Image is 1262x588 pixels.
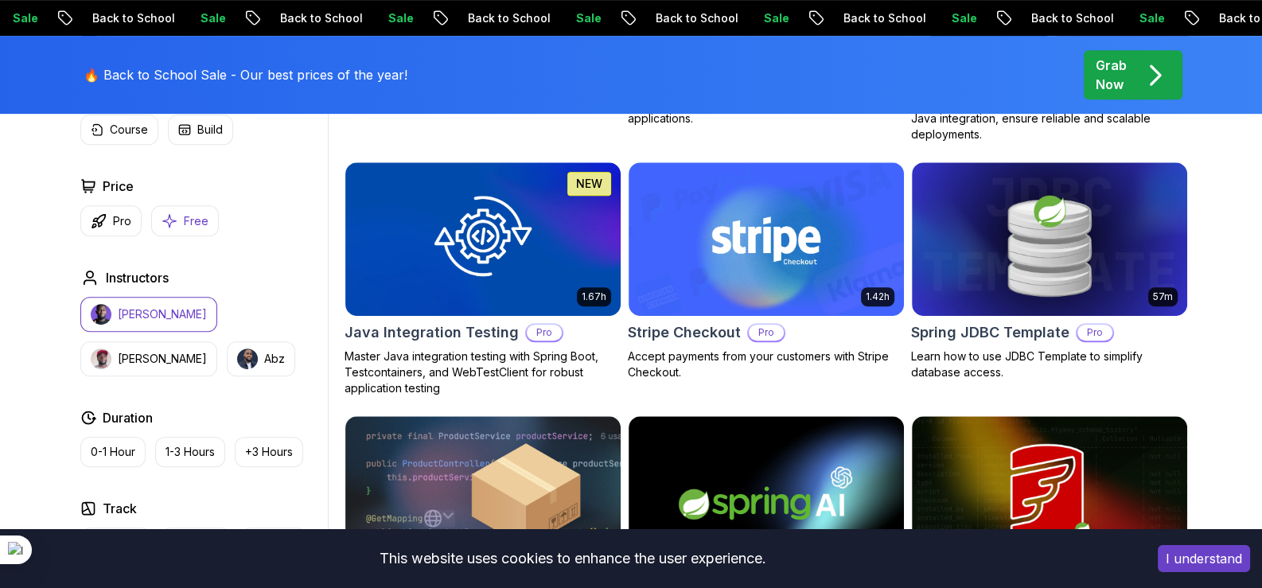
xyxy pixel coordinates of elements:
[91,444,135,460] p: 0-1 Hour
[80,205,142,236] button: Pro
[106,268,169,287] h2: Instructors
[561,10,612,26] p: Sale
[373,10,424,26] p: Sale
[245,444,293,460] p: +3 Hours
[345,349,621,396] p: Master Java integration testing with Spring Boot, Testcontainers, and WebTestClient for robust ap...
[1096,56,1127,94] p: Grab Now
[185,10,236,26] p: Sale
[103,408,153,427] h2: Duration
[155,437,225,467] button: 1-3 Hours
[151,205,219,236] button: Free
[629,416,904,570] img: Spring AI card
[1153,290,1173,303] p: 57m
[91,304,111,325] img: instructor img
[912,416,1187,570] img: Flyway and Spring Boot card
[629,162,904,317] img: Stripe Checkout card
[911,349,1188,380] p: Learn how to use JDBC Template to simplify database access.
[1077,325,1112,341] p: Pro
[12,541,1134,576] div: This website uses cookies to enhance the user experience.
[628,162,905,381] a: Stripe Checkout card1.42hStripe CheckoutProAccept payments from your customers with Stripe Checkout.
[166,444,215,460] p: 1-3 Hours
[345,162,621,397] a: Java Integration Testing card1.67hNEWJava Integration TestingProMaster Java integration testing w...
[240,528,307,558] button: Dev Ops
[345,321,519,344] h2: Java Integration Testing
[118,351,207,367] p: [PERSON_NAME]
[628,349,905,380] p: Accept payments from your customers with Stripe Checkout.
[103,177,134,196] h2: Price
[264,351,285,367] p: Abz
[937,10,987,26] p: Sale
[77,10,185,26] p: Back to School
[80,528,151,558] button: Front End
[113,213,131,229] p: Pro
[237,349,258,369] img: instructor img
[749,325,784,341] p: Pro
[453,10,561,26] p: Back to School
[828,10,937,26] p: Back to School
[1016,10,1124,26] p: Back to School
[749,10,800,26] p: Sale
[527,325,562,341] p: Pro
[911,321,1069,344] h2: Spring JDBC Template
[118,306,207,322] p: [PERSON_NAME]
[345,416,621,570] img: Spring Boot Product API card
[161,528,231,558] button: Back End
[235,437,303,467] button: +3 Hours
[80,437,146,467] button: 0-1 Hour
[84,65,407,84] p: 🔥 Back to School Sale - Our best prices of the year!
[80,115,158,145] button: Course
[80,297,217,332] button: instructor img[PERSON_NAME]
[911,162,1188,381] a: Spring JDBC Template card57mSpring JDBC TemplateProLearn how to use JDBC Template to simplify dat...
[227,341,295,376] button: instructor imgAbz
[866,290,890,303] p: 1.42h
[345,162,621,317] img: Java Integration Testing card
[197,122,223,138] p: Build
[582,290,606,303] p: 1.67h
[103,499,137,518] h2: Track
[912,162,1187,317] img: Spring JDBC Template card
[576,176,602,192] p: NEW
[265,10,373,26] p: Back to School
[168,115,233,145] button: Build
[91,349,111,369] img: instructor img
[80,341,217,376] button: instructor img[PERSON_NAME]
[184,213,208,229] p: Free
[1124,10,1175,26] p: Sale
[1158,545,1250,572] button: Accept cookies
[110,122,148,138] p: Course
[628,321,741,344] h2: Stripe Checkout
[641,10,749,26] p: Back to School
